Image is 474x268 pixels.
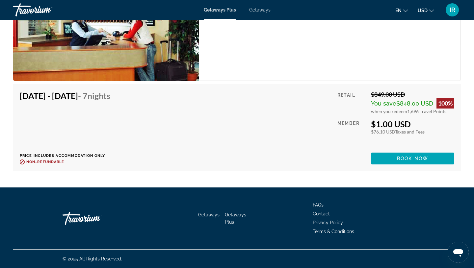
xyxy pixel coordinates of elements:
[313,229,354,234] a: Terms & Conditions
[337,91,366,114] div: Retail
[395,8,402,13] span: en
[396,100,433,107] span: $848.00 USD
[313,220,343,225] a: Privacy Policy
[337,119,366,148] div: Member
[436,98,454,109] div: 100%
[397,156,428,161] span: Book now
[407,109,446,114] span: 1,696 Travel Points
[395,6,408,15] button: Change language
[418,8,428,13] span: USD
[63,208,128,228] a: Go Home
[313,202,324,207] a: FAQs
[313,211,330,216] a: Contact
[204,7,236,12] a: Getaways Plus
[78,91,110,101] span: - 7
[444,3,461,17] button: User Menu
[371,153,454,164] button: Book now
[371,109,407,114] span: when you redeem
[88,91,110,101] span: Nights
[395,129,425,134] span: Taxes and Fees
[371,91,454,98] div: $849.00 USD
[20,154,115,158] p: Price includes accommodation only
[450,7,455,13] span: IR
[371,119,454,129] div: $1.00 USD
[371,100,396,107] span: You save
[20,91,110,101] h4: [DATE] - [DATE]
[448,242,469,263] iframe: Button to launch messaging window
[13,1,79,18] a: Travorium
[249,7,271,12] a: Getaways
[198,212,220,217] a: Getaways
[371,129,454,134] div: $76.10 USD
[418,6,434,15] button: Change currency
[26,160,64,164] span: Non-refundable
[63,256,122,261] span: © 2025 All Rights Reserved.
[225,212,246,225] a: Getaways Plus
